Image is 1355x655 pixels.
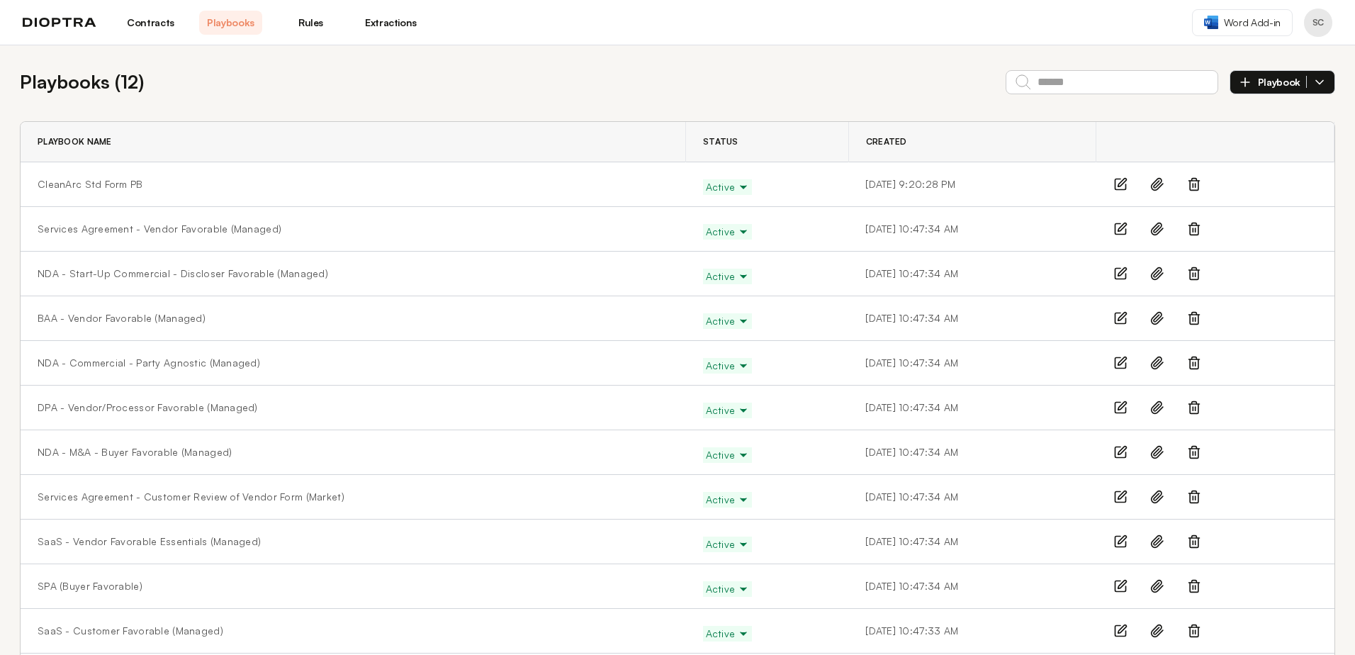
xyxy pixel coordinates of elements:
[1304,9,1332,37] button: Profile menu
[703,224,753,240] button: Active
[1192,9,1293,36] a: Word Add-in
[848,475,1096,520] td: [DATE] 10:47:34 AM
[706,493,750,507] span: Active
[706,627,750,641] span: Active
[848,341,1096,386] td: [DATE] 10:47:34 AM
[848,520,1096,564] td: [DATE] 10:47:34 AM
[1258,76,1307,89] span: Playbook
[706,403,750,418] span: Active
[866,136,907,147] span: Created
[706,180,750,194] span: Active
[38,222,281,236] a: Services Agreement - Vendor Favorable (Managed)
[1224,16,1281,30] span: Word Add-in
[38,356,260,370] a: NDA - Commercial - Party Agnostic (Managed)
[848,430,1096,475] td: [DATE] 10:47:34 AM
[23,18,96,28] img: logo
[703,136,738,147] span: Status
[38,401,258,415] a: DPA - Vendor/Processor Favorable (Managed)
[703,179,753,195] button: Active
[38,624,223,638] a: SaaS - Customer Favorable (Managed)
[848,564,1096,609] td: [DATE] 10:47:34 AM
[703,269,753,284] button: Active
[119,11,182,35] a: Contracts
[703,537,753,552] button: Active
[848,609,1096,654] td: [DATE] 10:47:33 AM
[703,626,753,642] button: Active
[279,11,342,35] a: Rules
[848,296,1096,341] td: [DATE] 10:47:34 AM
[38,267,328,281] a: NDA - Start-Up Commercial - Discloser Favorable (Managed)
[359,11,422,35] a: Extractions
[706,269,750,284] span: Active
[1204,16,1218,29] img: word
[703,447,753,463] button: Active
[848,386,1096,430] td: [DATE] 10:47:34 AM
[848,207,1096,252] td: [DATE] 10:47:34 AM
[38,311,206,325] a: BAA - Vendor Favorable (Managed)
[703,403,753,418] button: Active
[848,162,1096,207] td: [DATE] 9:20:28 PM
[706,225,750,239] span: Active
[38,445,232,459] a: NDA - M&A - Buyer Favorable (Managed)
[703,313,753,329] button: Active
[703,492,753,508] button: Active
[38,534,261,549] a: SaaS - Vendor Favorable Essentials (Managed)
[848,252,1096,296] td: [DATE] 10:47:34 AM
[706,448,750,462] span: Active
[706,537,750,552] span: Active
[38,177,143,191] a: CleanArc Std Form PB
[703,358,753,374] button: Active
[38,579,142,593] a: SPA (Buyer Favorable)
[20,68,144,96] h2: Playbooks ( 12 )
[706,582,750,596] span: Active
[38,136,112,147] span: Playbook Name
[1230,70,1335,94] button: Playbook
[706,314,750,328] span: Active
[38,490,344,504] a: Services Agreement - Customer Review of Vendor Form (Market)
[703,581,753,597] button: Active
[199,11,262,35] a: Playbooks
[706,359,750,373] span: Active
